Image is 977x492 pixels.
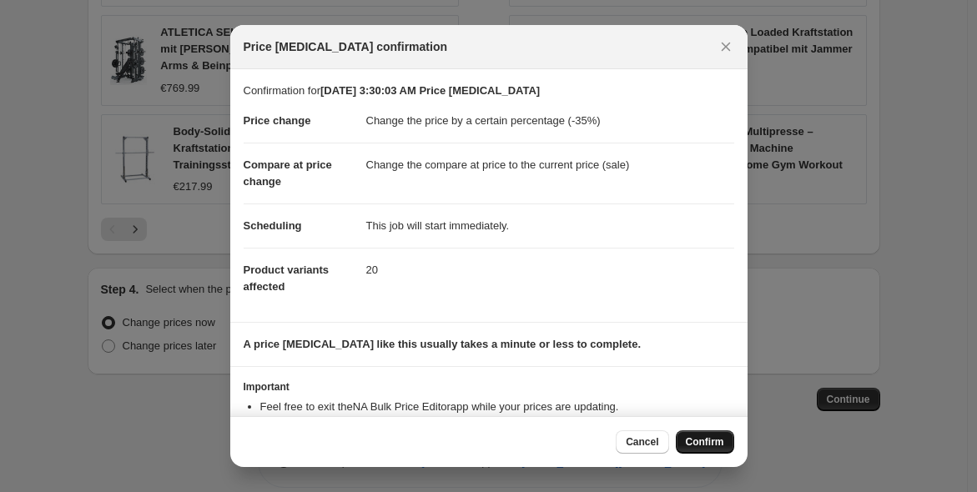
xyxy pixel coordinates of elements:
[626,435,658,449] span: Cancel
[616,430,668,454] button: Cancel
[366,248,734,292] dd: 20
[686,435,724,449] span: Confirm
[244,219,302,232] span: Scheduling
[244,114,311,127] span: Price change
[244,83,734,99] p: Confirmation for
[320,84,540,97] b: [DATE] 3:30:03 AM Price [MEDICAL_DATA]
[244,264,330,293] span: Product variants affected
[260,399,734,415] li: Feel free to exit the NA Bulk Price Editor app while your prices are updating.
[366,99,734,143] dd: Change the price by a certain percentage (-35%)
[714,35,738,58] button: Close
[244,380,734,394] h3: Important
[366,203,734,248] dd: This job will start immediately.
[366,143,734,187] dd: Change the compare at price to the current price (sale)
[244,338,642,350] b: A price [MEDICAL_DATA] like this usually takes a minute or less to complete.
[244,38,448,55] span: Price [MEDICAL_DATA] confirmation
[676,430,734,454] button: Confirm
[244,158,332,188] span: Compare at price change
